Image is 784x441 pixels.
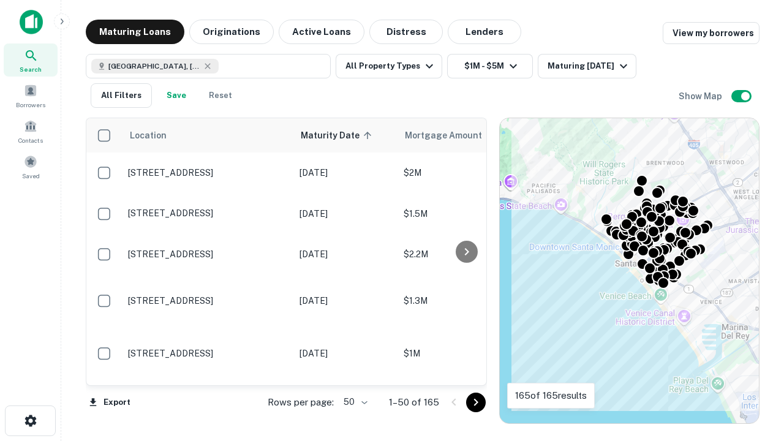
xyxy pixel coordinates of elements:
p: [STREET_ADDRESS] [128,167,287,178]
p: [STREET_ADDRESS] [128,295,287,306]
th: Mortgage Amount [398,118,532,153]
p: $1.3M [404,294,526,307]
button: Distress [369,20,443,44]
p: $2.2M [404,247,526,261]
button: Save your search to get updates of matches that match your search criteria. [157,83,196,108]
span: [GEOGRAPHIC_DATA], [GEOGRAPHIC_DATA], [GEOGRAPHIC_DATA] [108,61,200,72]
button: $1M - $5M [447,54,533,78]
button: Lenders [448,20,521,44]
button: All Filters [91,83,152,108]
p: [DATE] [300,207,391,221]
th: Location [122,118,293,153]
p: $1.5M [404,207,526,221]
div: 50 [339,393,369,411]
div: 0 0 [500,118,759,423]
span: Search [20,64,42,74]
p: 165 of 165 results [515,388,587,403]
p: [STREET_ADDRESS] [128,208,287,219]
button: All Property Types [336,54,442,78]
span: Maturity Date [301,128,375,143]
button: Originations [189,20,274,44]
h6: Show Map [679,89,724,103]
button: Reset [201,83,240,108]
button: Go to next page [466,393,486,412]
span: Borrowers [16,100,45,110]
img: capitalize-icon.png [20,10,43,34]
p: [STREET_ADDRESS] [128,348,287,359]
span: Mortgage Amount [405,128,498,143]
a: View my borrowers [663,22,759,44]
p: [DATE] [300,166,391,179]
button: Maturing [DATE] [538,54,636,78]
button: Maturing Loans [86,20,184,44]
p: Rows per page: [268,395,334,410]
p: [DATE] [300,247,391,261]
a: Borrowers [4,79,58,112]
span: Location [129,128,167,143]
a: Contacts [4,115,58,148]
button: [GEOGRAPHIC_DATA], [GEOGRAPHIC_DATA], [GEOGRAPHIC_DATA] [86,54,331,78]
a: Search [4,43,58,77]
span: Contacts [18,135,43,145]
p: 1–50 of 165 [389,395,439,410]
iframe: Chat Widget [723,343,784,402]
div: Maturing [DATE] [548,59,631,73]
span: Saved [22,171,40,181]
a: Saved [4,150,58,183]
p: [DATE] [300,294,391,307]
th: Maturity Date [293,118,398,153]
p: $1M [404,347,526,360]
p: [DATE] [300,347,391,360]
p: $2M [404,166,526,179]
button: Active Loans [279,20,364,44]
button: Export [86,393,134,412]
p: [STREET_ADDRESS] [128,249,287,260]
